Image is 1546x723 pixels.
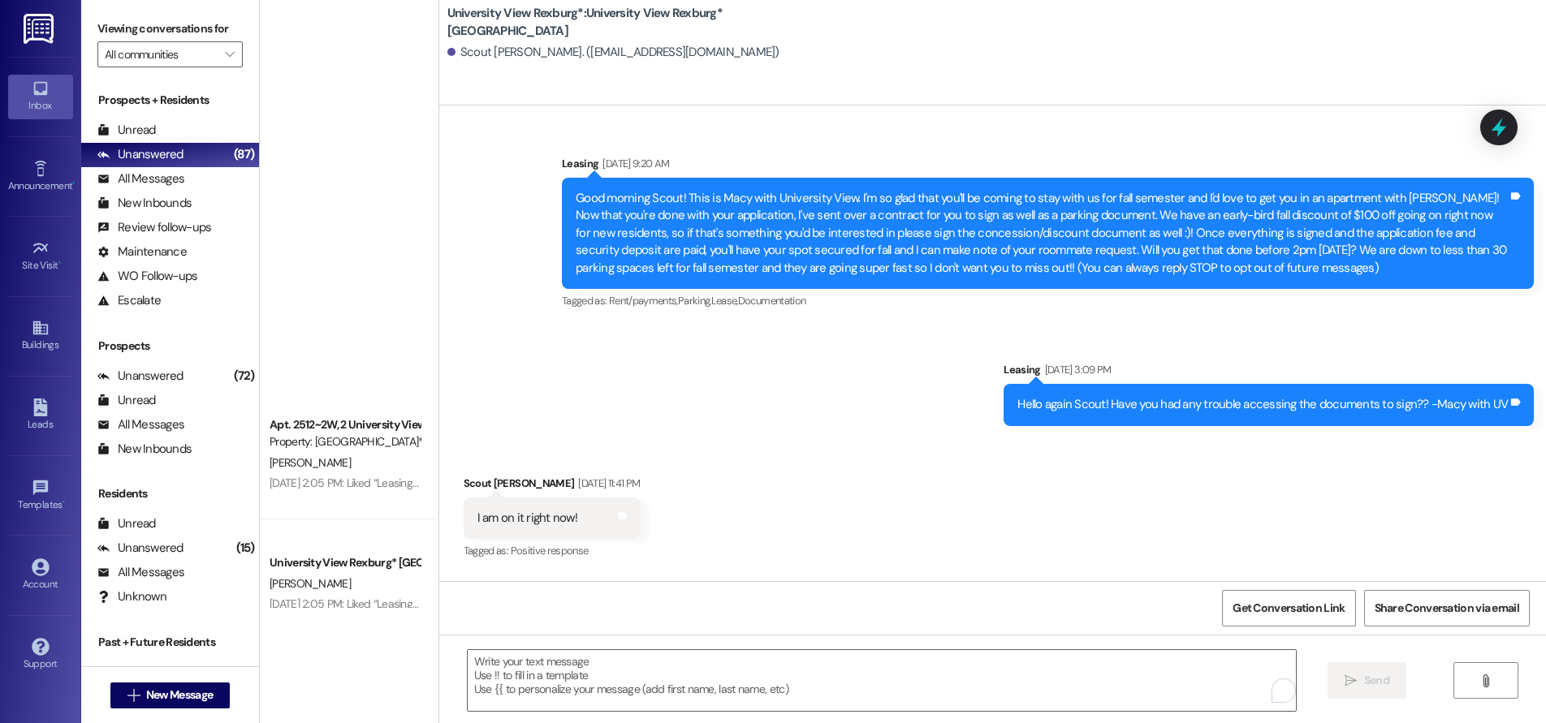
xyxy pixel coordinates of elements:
[609,294,678,308] span: Rent/payments ,
[97,515,156,532] div: Unread
[1222,590,1355,626] button: Get Conversation Link
[1328,662,1406,699] button: Send
[270,416,420,433] div: Apt. 2512~2W, 2 University View Rexburg
[81,485,259,502] div: Residents
[97,268,197,285] div: WO Follow-ups
[97,392,156,409] div: Unread
[562,289,1534,312] div: Tagged as:
[738,294,806,308] span: Documentation
[477,510,577,527] div: I am on it right now!
[1041,361,1112,378] div: [DATE] 3:09 PM
[230,364,259,389] div: (72)
[24,14,57,44] img: ResiDesk Logo
[1017,396,1508,413] div: Hello again Scout! Have you had any trouble accessing the documents to sign?? -Macy with UV
[270,576,351,591] span: [PERSON_NAME]
[81,92,259,109] div: Prospects + Residents
[576,190,1508,277] div: Good morning Scout! This is Macy with University View. I'm so glad that you'll be coming to stay ...
[58,257,61,269] span: •
[97,292,161,309] div: Escalate
[97,416,184,433] div: All Messages
[711,294,738,308] span: Lease ,
[8,75,73,118] a: Inbox
[105,41,217,67] input: All communities
[230,142,259,167] div: (87)
[146,686,213,704] span: New Message
[1364,590,1530,626] button: Share Conversation via email
[1004,361,1534,384] div: Leasing
[97,122,156,139] div: Unread
[447,5,772,40] b: University View Rexburg*: University View Rexburg* [GEOGRAPHIC_DATA]
[1364,672,1389,689] span: Send
[1233,600,1345,617] span: Get Conversation Link
[678,294,711,308] span: Parking ,
[1479,674,1492,687] i: 
[8,633,73,677] a: Support
[97,243,187,260] div: Maintenance
[225,48,234,61] i: 
[574,475,640,492] div: [DATE] 11:41 PM
[97,146,184,163] div: Unanswered
[8,394,73,437] a: Leads
[270,554,420,571] div: University View Rexburg* [GEOGRAPHIC_DATA]
[97,170,184,187] div: All Messages
[464,475,641,497] div: Scout [PERSON_NAME]
[270,433,420,450] div: Property: [GEOGRAPHIC_DATA]*
[598,155,669,172] div: [DATE] 9:20 AM
[97,195,192,212] div: New Inbounds
[97,564,184,581] div: All Messages
[81,338,259,355] div: Prospects
[468,650,1296,711] textarea: To enrich screen reader interactions, please activate Accessibility in Grammarly extension settings
[110,682,231,708] button: New Message
[97,441,192,458] div: New Inbounds
[1345,674,1357,687] i: 
[270,476,693,490] div: [DATE] 2:05 PM: Liked “Leasing ([GEOGRAPHIC_DATA]*): We don't but thanks for checking”
[1375,600,1519,617] span: Share Conversation via email
[464,539,641,562] div: Tagged as:
[97,368,184,385] div: Unanswered
[232,536,259,561] div: (15)
[72,178,75,189] span: •
[447,44,779,61] div: Scout [PERSON_NAME]. ([EMAIL_ADDRESS][DOMAIN_NAME])
[63,497,65,508] span: •
[81,634,259,651] div: Past + Future Residents
[270,596,693,611] div: [DATE] 2:05 PM: Liked “Leasing ([GEOGRAPHIC_DATA]*): We don't but thanks for checking”
[511,544,589,557] span: Positive response
[127,689,140,702] i: 
[97,588,166,605] div: Unknown
[97,16,243,41] label: Viewing conversations for
[8,553,73,597] a: Account
[562,155,1534,178] div: Leasing
[8,474,73,518] a: Templates •
[8,235,73,278] a: Site Visit •
[270,455,351,470] span: [PERSON_NAME]
[97,540,184,557] div: Unanswered
[8,314,73,358] a: Buildings
[97,219,211,236] div: Review follow-ups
